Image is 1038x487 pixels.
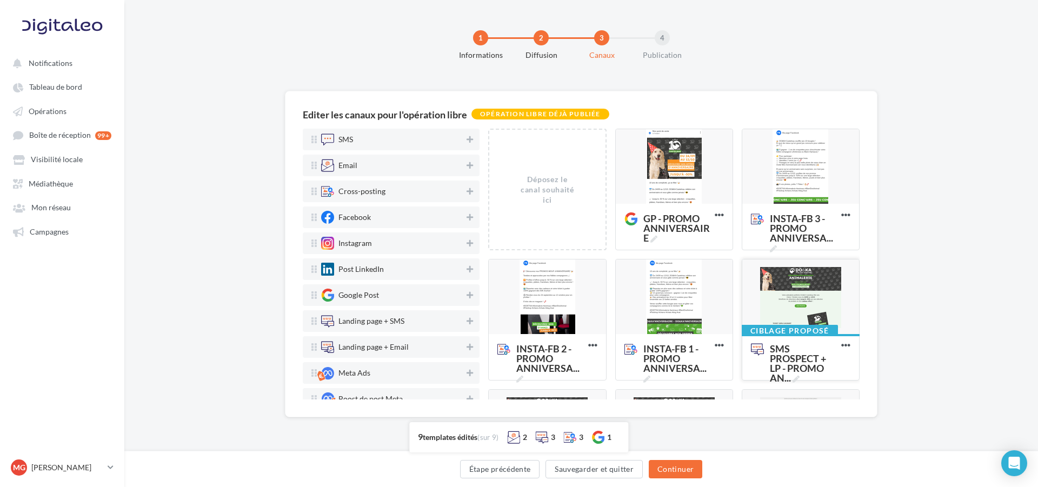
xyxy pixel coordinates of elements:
span: Visibilité locale [31,155,83,164]
div: 3 [551,432,555,443]
div: Editer les canaux pour l'opération libre [303,110,467,119]
span: INSTA-FB 1 - PROMO ANNIVERSA [643,344,710,383]
div: Facebook [338,214,371,221]
div: Diffusion [507,50,576,61]
span: Campagnes [30,227,69,236]
a: MG [PERSON_NAME] [9,457,116,478]
a: Tableau de bord [6,77,118,96]
div: 1 [607,432,611,443]
span: Notifications [29,58,72,68]
div: Canaux [567,50,636,61]
div: Landing page + SMS [338,317,404,325]
div: Instagram [338,239,372,247]
div: 2 [534,30,549,45]
div: 2 [523,432,527,443]
div: SMS [338,136,353,143]
span: (sur 9) [477,433,498,442]
span: templates édités [423,432,477,442]
div: Publication [628,50,697,61]
span: GP - PROMO ANNIVERSAIRE [643,214,710,243]
span: Tableau de bord [29,83,82,92]
button: Continuer [649,460,702,478]
div: Boost de post Meta [338,395,403,403]
div: Informations [446,50,515,61]
span: SMS PROSPECT + LP - PROMO ANNIVERSAIRE [751,344,841,356]
span: INSTA-FB 1 - PROMO ANNIVERSAIRE [624,344,715,356]
div: Email [338,162,357,169]
span: Médiathèque [29,179,73,188]
div: 4 [655,30,670,45]
div: Ciblage proposé [742,325,838,336]
button: Notifications [6,53,114,72]
a: Campagnes [6,222,118,241]
div: 3 [579,432,583,443]
span: INSTA-FB 3 - PROMO ANNIVERSAIRE [751,214,841,225]
div: Google Post [338,291,379,299]
button: Étape précédente [460,460,540,478]
span: INSTA-FB 2 - PROMO ANNIVERSA [516,344,583,383]
p: [PERSON_NAME] [31,462,103,473]
span: 9 [418,431,423,442]
span: SMS PROSPECT + LP - PROMO AN [770,344,837,383]
span: INSTA-FB 2 - PROMO ANNIVERSAIRE [497,344,588,356]
span: GP - PROMO ANNIVERSAIRE [624,214,715,225]
a: Mon réseau [6,197,118,217]
div: Cross-posting [338,188,385,195]
span: MG [13,462,25,473]
span: Mon réseau [31,203,71,212]
div: Open Intercom Messenger [1001,450,1027,476]
div: Déposez le canal souhaité ici [518,174,576,205]
button: Sauvegarder et quitter [545,460,643,478]
span: INSTA-FB 3 - PROMO ANNIVERSA [770,214,837,252]
div: Landing page + Email [338,343,409,351]
a: Visibilité locale [6,149,118,169]
div: 1 [473,30,488,45]
div: Post LinkedIn [338,265,384,273]
span: Boîte de réception [29,131,91,140]
a: Boîte de réception 99+ [6,125,118,145]
span: Opérations [29,106,66,116]
a: Médiathèque [6,174,118,193]
div: Meta Ads [338,369,370,377]
div: 3 [594,30,609,45]
div: 99+ [95,131,111,140]
a: Opérations [6,101,118,121]
div: Opération libre déjà publiée [471,109,609,119]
